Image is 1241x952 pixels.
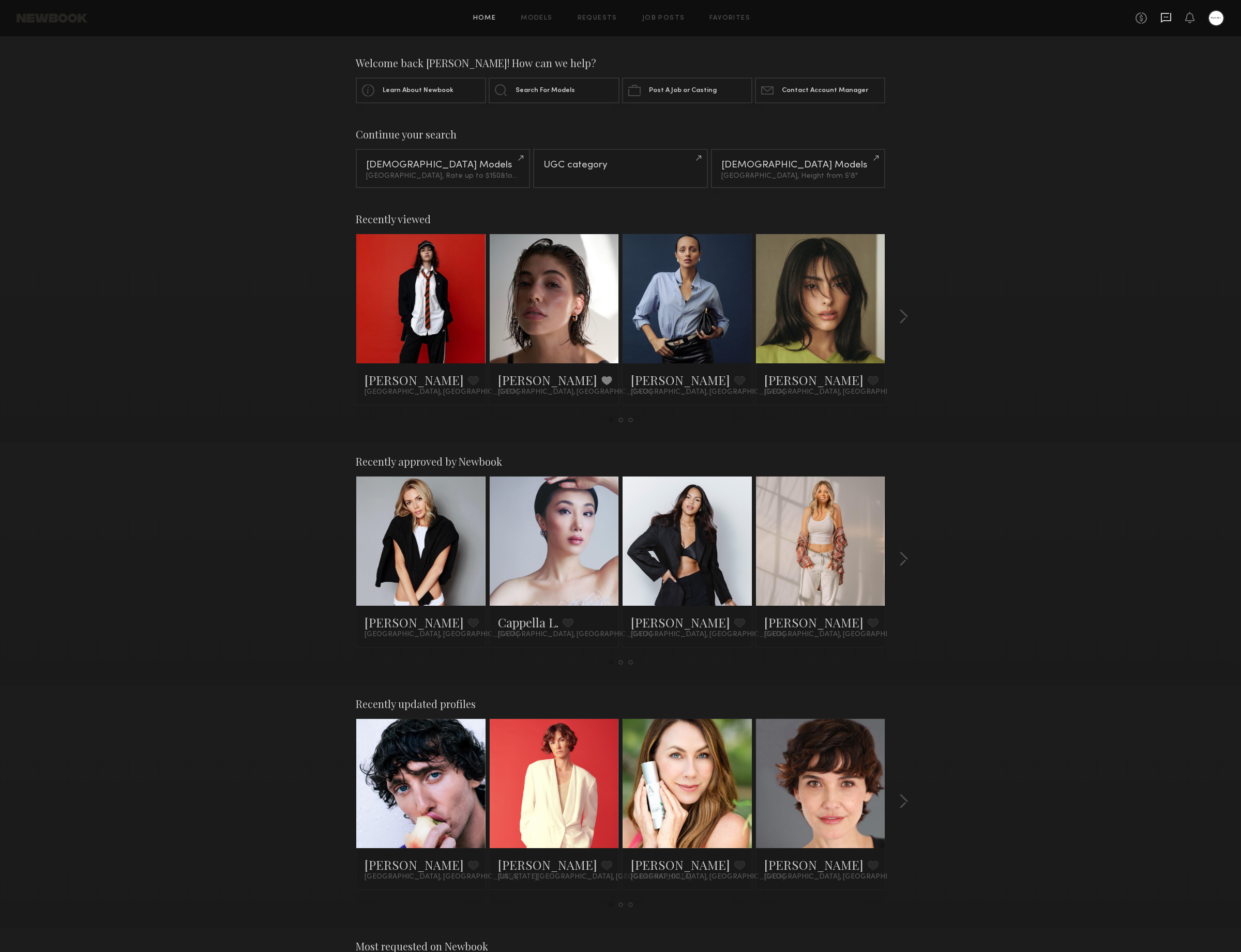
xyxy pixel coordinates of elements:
a: Job Posts [642,15,685,22]
span: Learn About Newbook [383,87,453,94]
div: [GEOGRAPHIC_DATA], Rate up to $150 [366,173,520,180]
span: [GEOGRAPHIC_DATA], [GEOGRAPHIC_DATA] [764,631,918,639]
a: [PERSON_NAME] [631,372,730,388]
div: Welcome back [PERSON_NAME]! How can we help? [356,57,885,69]
a: Requests [578,15,617,22]
div: Recently approved by Newbook [356,455,885,468]
a: [PERSON_NAME] [365,856,464,873]
span: Contact Account Manager [782,87,868,94]
a: [PERSON_NAME] [498,856,597,873]
a: Models [521,15,552,22]
a: Favorites [709,15,750,22]
a: Post A Job or Casting [622,78,752,103]
div: [DEMOGRAPHIC_DATA] Models [721,160,875,170]
a: UGC category [533,149,707,188]
span: [GEOGRAPHIC_DATA], [GEOGRAPHIC_DATA] [631,873,785,881]
div: Recently viewed [356,213,885,225]
span: [GEOGRAPHIC_DATA], [GEOGRAPHIC_DATA] [631,631,785,639]
span: [GEOGRAPHIC_DATA], [GEOGRAPHIC_DATA] [365,631,519,639]
a: [PERSON_NAME] [631,856,730,873]
span: [GEOGRAPHIC_DATA], [GEOGRAPHIC_DATA] [764,388,918,396]
a: Home [473,15,496,22]
span: [GEOGRAPHIC_DATA], [GEOGRAPHIC_DATA] [631,388,785,396]
a: [PERSON_NAME] [764,856,864,873]
span: & 1 other filter [501,173,545,179]
a: [PERSON_NAME] [365,372,464,388]
span: [US_STATE][GEOGRAPHIC_DATA], [GEOGRAPHIC_DATA] [498,873,691,881]
div: Continue your search [356,128,885,141]
span: [GEOGRAPHIC_DATA], [GEOGRAPHIC_DATA] [498,388,652,396]
a: Search For Models [489,78,619,103]
a: Cappella L. [498,614,558,631]
div: [GEOGRAPHIC_DATA], Height from 5'8" [721,173,875,180]
span: [GEOGRAPHIC_DATA], [GEOGRAPHIC_DATA] [498,631,652,639]
a: [PERSON_NAME] [764,614,864,631]
div: Recently updated profiles [356,698,885,710]
a: Learn About Newbook [356,78,486,103]
a: [PERSON_NAME] [365,614,464,631]
div: UGC category [543,160,697,170]
span: [GEOGRAPHIC_DATA], [GEOGRAPHIC_DATA] [365,388,519,396]
a: [DEMOGRAPHIC_DATA] Models[GEOGRAPHIC_DATA], Rate up to $150&1other filter [356,149,530,188]
a: [PERSON_NAME] [498,372,597,388]
a: [PERSON_NAME] [764,372,864,388]
span: Search For Models [516,87,575,94]
span: Post A Job or Casting [649,87,717,94]
a: [PERSON_NAME] [631,614,730,631]
span: [GEOGRAPHIC_DATA], [GEOGRAPHIC_DATA] [764,873,918,881]
a: [DEMOGRAPHIC_DATA] Models[GEOGRAPHIC_DATA], Height from 5'8" [711,149,885,188]
div: [DEMOGRAPHIC_DATA] Models [366,160,520,170]
span: [GEOGRAPHIC_DATA], [GEOGRAPHIC_DATA] [365,873,519,881]
a: Contact Account Manager [755,78,885,103]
